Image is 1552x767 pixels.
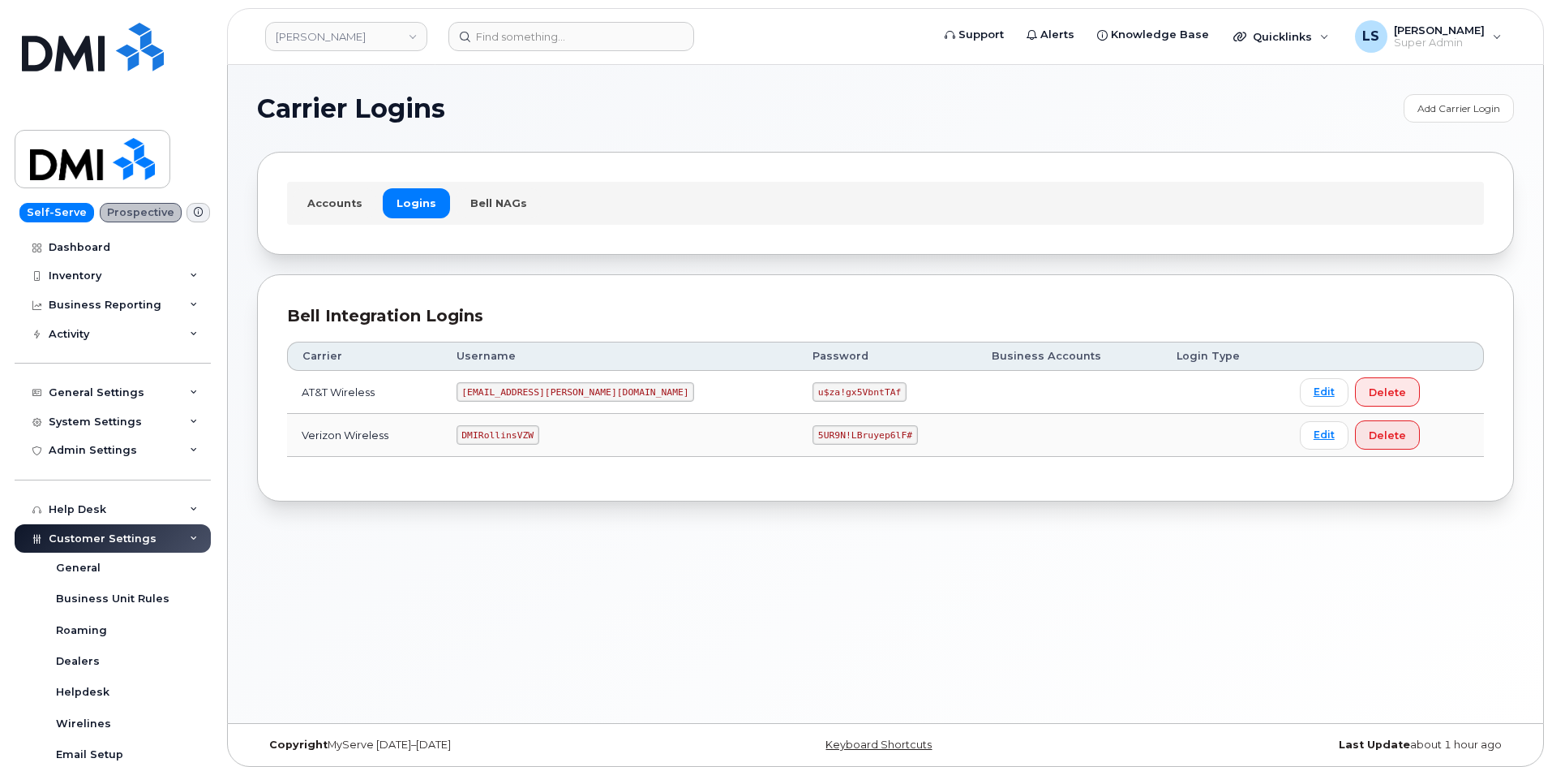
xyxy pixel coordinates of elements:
[977,342,1162,371] th: Business Accounts
[1339,739,1410,751] strong: Last Update
[1355,377,1420,407] button: Delete
[287,371,442,414] td: AT&T Wireless
[1355,420,1420,450] button: Delete
[294,188,376,218] a: Accounts
[812,425,918,445] code: 5UR9N!LBruyep6lF#
[257,97,445,121] span: Carrier Logins
[1300,421,1348,450] a: Edit
[457,425,539,445] code: DMIRollinsVZW
[1369,385,1406,400] span: Delete
[287,414,442,457] td: Verizon Wireless
[269,739,328,751] strong: Copyright
[1095,739,1514,752] div: about 1 hour ago
[287,304,1484,328] div: Bell Integration Logins
[1404,94,1514,123] a: Add Carrier Login
[287,342,442,371] th: Carrier
[457,382,695,402] code: [EMAIL_ADDRESS][PERSON_NAME][DOMAIN_NAME]
[825,739,932,751] a: Keyboard Shortcuts
[383,188,450,218] a: Logins
[1300,378,1348,407] a: Edit
[1369,428,1406,443] span: Delete
[442,342,799,371] th: Username
[257,739,676,752] div: MyServe [DATE]–[DATE]
[812,382,907,402] code: u$za!gx5VbntTAf
[1162,342,1285,371] th: Login Type
[798,342,977,371] th: Password
[457,188,541,218] a: Bell NAGs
